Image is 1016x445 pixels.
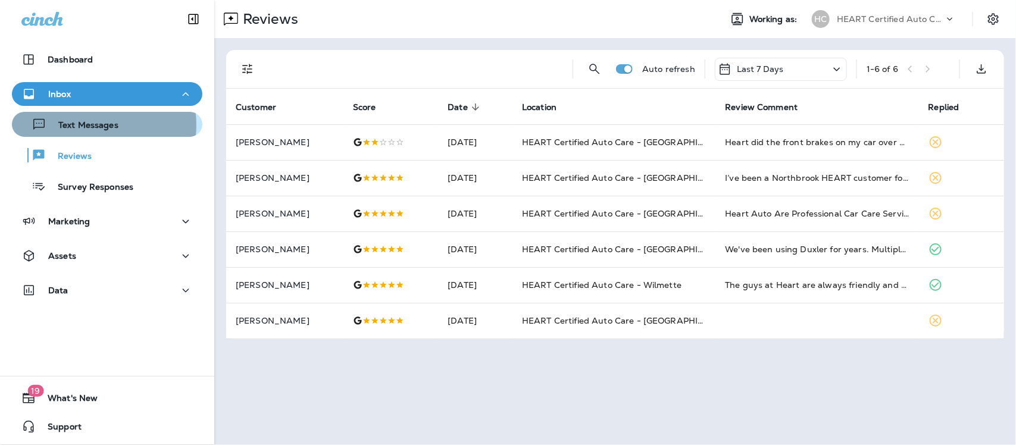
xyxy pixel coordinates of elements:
[236,102,292,112] span: Customer
[48,251,76,261] p: Assets
[236,102,276,112] span: Customer
[837,14,944,24] p: HEART Certified Auto Care
[236,173,334,183] p: [PERSON_NAME]
[12,244,202,268] button: Assets
[522,102,572,112] span: Location
[12,143,202,168] button: Reviews
[12,82,202,106] button: Inbox
[48,89,71,99] p: Inbox
[583,57,607,81] button: Search Reviews
[238,10,298,28] p: Reviews
[522,315,736,326] span: HEART Certified Auto Care - [GEOGRAPHIC_DATA]
[438,196,512,231] td: [DATE]
[12,415,202,438] button: Support
[929,102,975,112] span: Replied
[177,7,210,31] button: Collapse Sidebar
[749,14,800,24] span: Working as:
[438,231,512,267] td: [DATE]
[36,393,98,408] span: What's New
[725,102,813,112] span: Review Comment
[983,8,1004,30] button: Settings
[522,244,736,255] span: HEART Certified Auto Care - [GEOGRAPHIC_DATA]
[12,48,202,71] button: Dashboard
[46,120,118,131] p: Text Messages
[438,303,512,339] td: [DATE]
[725,172,909,184] div: I’ve been a Northbrook HEART customer for over 5 years, 2 different cars and a change in their ow...
[929,102,959,112] span: Replied
[236,245,334,254] p: [PERSON_NAME]
[48,217,90,226] p: Marketing
[236,209,334,218] p: [PERSON_NAME]
[12,174,202,199] button: Survey Responses
[522,208,736,219] span: HEART Certified Auto Care - [GEOGRAPHIC_DATA]
[642,64,695,74] p: Auto refresh
[725,243,909,255] div: We've been using Duxler for years. Multiple kids, multiple cars. I've always found them to be hon...
[46,151,92,162] p: Reviews
[236,57,260,81] button: Filters
[12,386,202,410] button: 19What's New
[12,112,202,137] button: Text Messages
[725,279,909,291] div: The guys at Heart are always friendly and accommodation. They get the job done quickly and are th...
[522,102,557,112] span: Location
[36,422,82,436] span: Support
[438,267,512,303] td: [DATE]
[236,280,334,290] p: [PERSON_NAME]
[970,57,993,81] button: Export as CSV
[522,280,681,290] span: HEART Certified Auto Care - Wilmette
[448,102,483,112] span: Date
[236,316,334,325] p: [PERSON_NAME]
[353,102,392,112] span: Score
[522,173,736,183] span: HEART Certified Auto Care - [GEOGRAPHIC_DATA]
[438,160,512,196] td: [DATE]
[46,182,133,193] p: Survey Responses
[448,102,468,112] span: Date
[812,10,830,28] div: HC
[867,64,898,74] div: 1 - 6 of 6
[438,124,512,160] td: [DATE]
[725,136,909,148] div: Heart did the front brakes on my car over a year ago. They are still shedding. My car hasn’t look...
[12,209,202,233] button: Marketing
[236,137,334,147] p: [PERSON_NAME]
[48,286,68,295] p: Data
[353,102,376,112] span: Score
[725,208,909,220] div: Heart Auto Are Professional Car Care Service Providers. Nothing Short Of Professionalism. Keisha ...
[737,64,784,74] p: Last 7 Days
[522,137,736,148] span: HEART Certified Auto Care - [GEOGRAPHIC_DATA]
[48,55,93,64] p: Dashboard
[12,278,202,302] button: Data
[725,102,798,112] span: Review Comment
[27,385,43,397] span: 19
